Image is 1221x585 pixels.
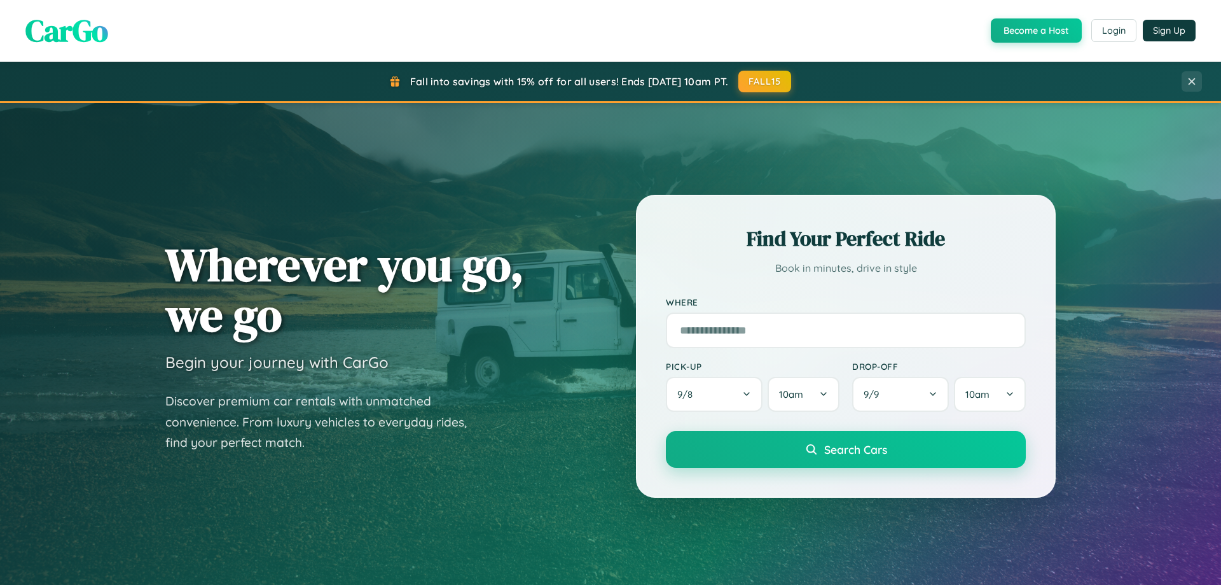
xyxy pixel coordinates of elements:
[165,391,483,453] p: Discover premium car rentals with unmatched convenience. From luxury vehicles to everyday rides, ...
[165,239,524,340] h1: Wherever you go, we go
[965,388,990,400] span: 10am
[677,388,699,400] span: 9 / 8
[779,388,803,400] span: 10am
[852,377,949,412] button: 9/9
[666,361,839,372] label: Pick-up
[165,353,389,372] h3: Begin your journey with CarGo
[738,71,792,92] button: FALL15
[666,297,1026,307] label: Where
[666,225,1026,253] h2: Find Your Perfect Ride
[666,431,1026,468] button: Search Cars
[410,75,729,88] span: Fall into savings with 15% off for all users! Ends [DATE] 10am PT.
[824,442,887,456] span: Search Cars
[852,361,1026,372] label: Drop-off
[666,259,1026,278] p: Book in minutes, drive in style
[1143,20,1196,41] button: Sign Up
[768,377,839,412] button: 10am
[25,10,108,52] span: CarGo
[991,18,1082,43] button: Become a Host
[1091,19,1136,42] button: Login
[864,388,885,400] span: 9 / 9
[954,377,1026,412] button: 10am
[666,377,762,412] button: 9/8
